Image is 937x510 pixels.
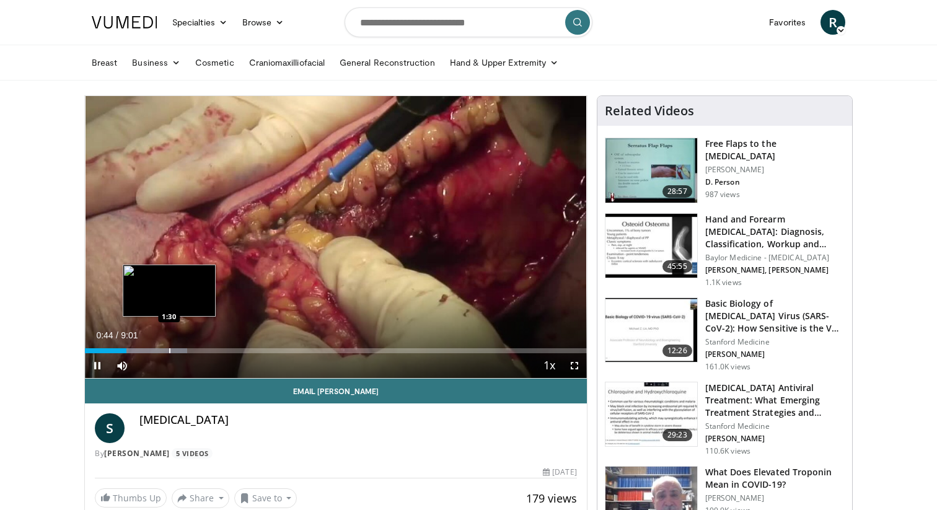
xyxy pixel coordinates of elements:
span: 28:57 [662,185,692,198]
h4: Related Videos [605,103,694,118]
a: 45:55 Hand and Forearm [MEDICAL_DATA]: Diagnosis, Classification, Workup and Manag… Baylor Medici... [605,213,845,288]
a: Email [PERSON_NAME] [85,379,587,403]
h3: [MEDICAL_DATA] Antiviral Treatment: What Emerging Treatment Strategies and… [705,382,845,419]
img: f07580cd-e9a1-40f8-9fb1-f14d1a9704d8.150x105_q85_crop-smart_upscale.jpg [605,382,697,447]
img: image.jpeg [123,265,216,317]
a: 28:57 Free Flaps to the [MEDICAL_DATA] [PERSON_NAME] D. Person 987 views [605,138,845,203]
a: S [95,413,125,443]
img: a09442e7-e185-46bb-947c-c17595d103d0.150x105_q85_crop-smart_upscale.jpg [605,214,697,278]
a: Business [125,50,188,75]
p: [PERSON_NAME] [705,434,845,444]
div: [DATE] [543,467,576,478]
p: Stanford Medicine [705,421,845,431]
a: 5 Videos [172,448,213,459]
span: 0:44 [96,330,113,340]
a: R [820,10,845,35]
span: 29:23 [662,429,692,441]
h4: [MEDICAL_DATA] [139,413,577,427]
div: Progress Bar [85,348,587,353]
button: Playback Rate [537,353,562,378]
p: 987 views [705,190,740,200]
p: 1.1K views [705,278,742,288]
a: Hand & Upper Extremity [442,50,566,75]
button: Pause [85,353,110,378]
a: [PERSON_NAME] [104,448,170,459]
a: Thumbs Up [95,488,167,508]
button: Mute [110,353,134,378]
p: [PERSON_NAME] [705,350,845,359]
p: Stanford Medicine [705,337,845,347]
h3: Free Flaps to the [MEDICAL_DATA] [705,138,845,162]
a: Browse [235,10,292,35]
a: General Reconstruction [332,50,442,75]
span: 45:55 [662,260,692,273]
div: By [95,448,577,459]
span: 12:26 [662,345,692,357]
video-js: Video Player [85,96,587,379]
img: VuMedi Logo [92,16,157,29]
button: Share [172,488,229,508]
a: Specialties [165,10,235,35]
p: [PERSON_NAME] [705,165,845,175]
a: 29:23 [MEDICAL_DATA] Antiviral Treatment: What Emerging Treatment Strategies and… Stanford Medici... [605,382,845,456]
p: D. Person [705,177,845,187]
img: ac237c1d-e033-427f-83fa-66b334026249.150x105_q85_crop-smart_upscale.jpg [605,138,697,203]
a: 12:26 Basic Biology of [MEDICAL_DATA] Virus (SARS-CoV-2): How Sensitive is the V… Stanford Medici... [605,297,845,372]
p: Baylor Medicine - [MEDICAL_DATA] [705,253,845,263]
h3: What Does Elevated Troponin Mean in COVID-19? [705,466,845,491]
a: Favorites [762,10,813,35]
p: 110.6K views [705,446,750,456]
span: / [116,330,118,340]
h3: Hand and Forearm [MEDICAL_DATA]: Diagnosis, Classification, Workup and Manag… [705,213,845,250]
p: [PERSON_NAME] [705,493,845,503]
h3: Basic Biology of [MEDICAL_DATA] Virus (SARS-CoV-2): How Sensitive is the V… [705,297,845,335]
button: Fullscreen [562,353,587,378]
span: 179 views [526,491,577,506]
a: Cosmetic [188,50,242,75]
button: Save to [234,488,297,508]
p: [PERSON_NAME], [PERSON_NAME] [705,265,845,275]
a: Craniomaxilliofacial [242,50,332,75]
a: Breast [84,50,125,75]
span: 9:01 [121,330,138,340]
p: 161.0K views [705,362,750,372]
img: e1ef609c-e6f9-4a06-a5f9-e4860df13421.150x105_q85_crop-smart_upscale.jpg [605,298,697,363]
input: Search topics, interventions [345,7,592,37]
